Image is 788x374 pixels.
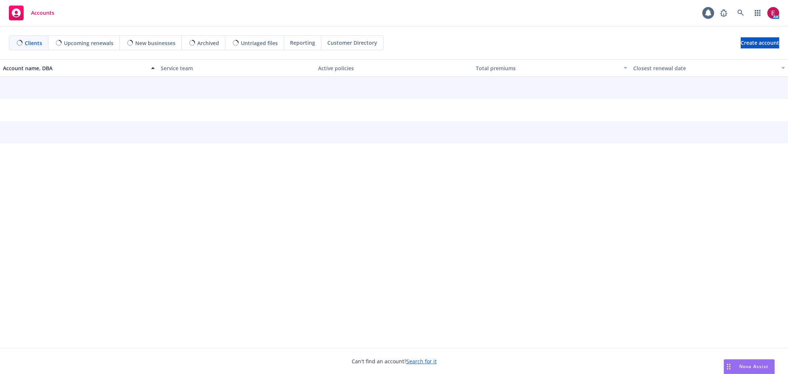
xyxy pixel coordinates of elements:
[724,359,775,374] button: Nova Assist
[476,64,620,72] div: Total premiums
[406,358,437,365] a: Search for it
[64,39,113,47] span: Upcoming renewals
[352,357,437,365] span: Can't find an account?
[630,59,788,77] button: Closest renewal date
[241,39,278,47] span: Untriaged files
[767,7,779,19] img: photo
[161,64,313,72] div: Service team
[3,64,147,72] div: Account name, DBA
[315,59,473,77] button: Active policies
[290,39,315,47] span: Reporting
[733,6,748,20] a: Search
[716,6,731,20] a: Report a Bug
[473,59,631,77] button: Total premiums
[741,37,779,48] a: Create account
[739,363,768,370] span: Nova Assist
[741,36,779,50] span: Create account
[327,39,377,47] span: Customer Directory
[135,39,175,47] span: New businesses
[6,3,57,23] a: Accounts
[750,6,765,20] a: Switch app
[724,360,733,374] div: Drag to move
[25,39,42,47] span: Clients
[158,59,315,77] button: Service team
[31,10,54,16] span: Accounts
[633,64,777,72] div: Closest renewal date
[318,64,470,72] div: Active policies
[197,39,219,47] span: Archived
